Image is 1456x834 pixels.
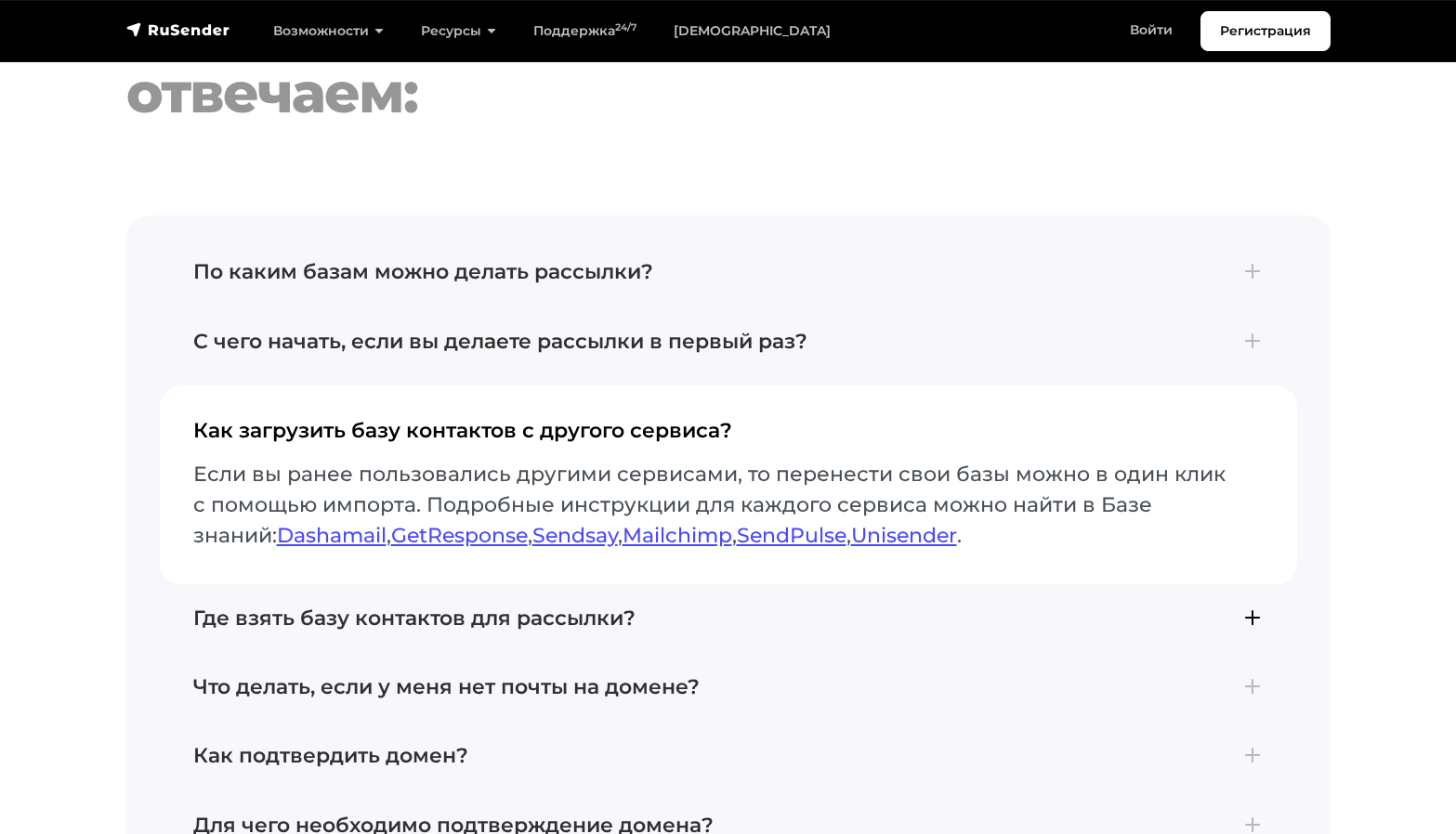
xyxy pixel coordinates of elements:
p: Если вы ранее пользовались другими сервисами, то перенести свои базы можно в один клик с помощью ... [193,459,1264,551]
a: SendPulse [737,523,846,548]
h4: Как загрузить базу контактов с другого сервиса? [193,419,1264,458]
h4: По каким базам можно делать рассылки? [193,260,1264,284]
a: Mailchimp [623,523,732,548]
a: Ресурсы [402,12,515,50]
a: Регистрация [1200,11,1331,51]
a: , [528,523,532,548]
h4: Как подтвердить домен? [193,744,1264,768]
a: . [957,523,962,548]
a: [DEMOGRAPHIC_DATA] [655,12,849,50]
h4: Что делать, если у меня нет почты на домене? [193,675,1264,699]
a: Поддержка24/7 [515,12,655,50]
a: GetResponse [391,523,528,548]
h4: Где взять базу контактов для рассылки? [193,606,1264,631]
a: , [387,523,391,548]
a: , [618,523,623,548]
a: , [846,523,851,548]
a: Возможности [255,12,402,50]
sup: 24/7 [615,21,636,33]
a: Unisender [851,523,957,548]
h4: С чего начать, если вы делаете рассылки в первый раз? [193,330,1264,354]
a: Dashamail [277,523,387,548]
a: Sendsay [532,523,618,548]
a: Войти [1111,11,1191,49]
div: отвечаем: [126,59,1228,126]
img: RuSender [126,20,230,39]
a: , [732,523,737,548]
